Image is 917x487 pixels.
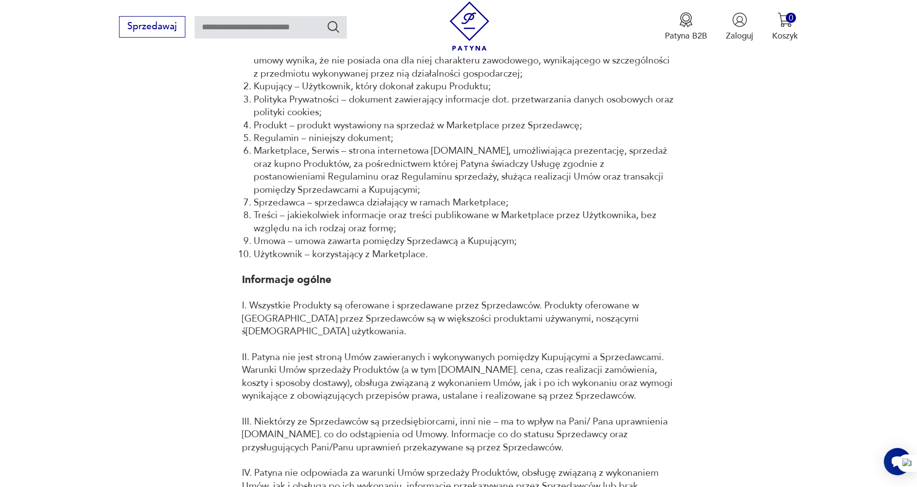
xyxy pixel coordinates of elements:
li: Sprzedawca – sprzedawca działający w ramach Marketplace; [254,196,508,209]
div: 0 [786,13,796,23]
li: Treści – jakiekolwiek informacje oraz treści publikowane w Marketplace przez Użytkownika, bez wzg... [254,209,675,235]
li: Regulamin – niniejszy dokument; [254,132,393,144]
img: Patyna - sklep z meblami i dekoracjami vintage [445,1,494,51]
a: Sprzedawaj [119,23,185,31]
p: Koszyk [772,30,798,41]
li: Umowa – umowa zawarta pomiędzy Sprzedawcą a Kupującym; [254,235,517,247]
button: Szukaj [326,20,340,34]
li: Produkt – produkt wystawiony na sprzedaż w Marketplace przez Sprzedawcę; [254,119,582,132]
img: Ikona koszyka [777,12,793,27]
li: Użytkownik – korzystający z Marketplace. [254,248,428,261]
button: Sprzedawaj [119,16,185,38]
p: Patyna B2B [665,30,707,41]
button: Zaloguj [726,12,753,41]
img: Ikona medalu [678,12,694,27]
li: Kupujący – Użytkownik, który dokonał zakupu Produktu; [254,80,491,93]
button: Patyna B2B [665,12,707,41]
iframe: Smartsupp widget button [884,448,911,475]
li: Marketplace, Serwis – strona internetowa [DOMAIN_NAME], umożliwiająca prezentację, sprzedaż oraz ... [254,144,675,196]
p: Zaloguj [726,30,753,41]
button: 0Koszyk [772,12,798,41]
a: Ikona medaluPatyna B2B [665,12,707,41]
h1: Informacje ogólne [242,273,675,286]
li: Polityka Prywatności – dokument zawierający informacje dot. przetwarzania danych osobowych oraz p... [254,93,675,119]
p: II. Patyna nie jest stroną Umów zawieranych i wykonywanych pomiędzy Kupującymi a Sprzedawcami. Wa... [242,351,675,403]
p: I. Wszystkie Produkty są oferowane i sprzedawane przez Sprzedawców. Produkty oferowane w [GEOGRAP... [242,299,675,338]
img: Ikonka użytkownika [732,12,747,27]
p: III. Niektórzy ze Sprzedawców są przedsiębiorcami, inni nie – ma to wpływ na Pani/ Pana uprawnien... [242,415,675,454]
